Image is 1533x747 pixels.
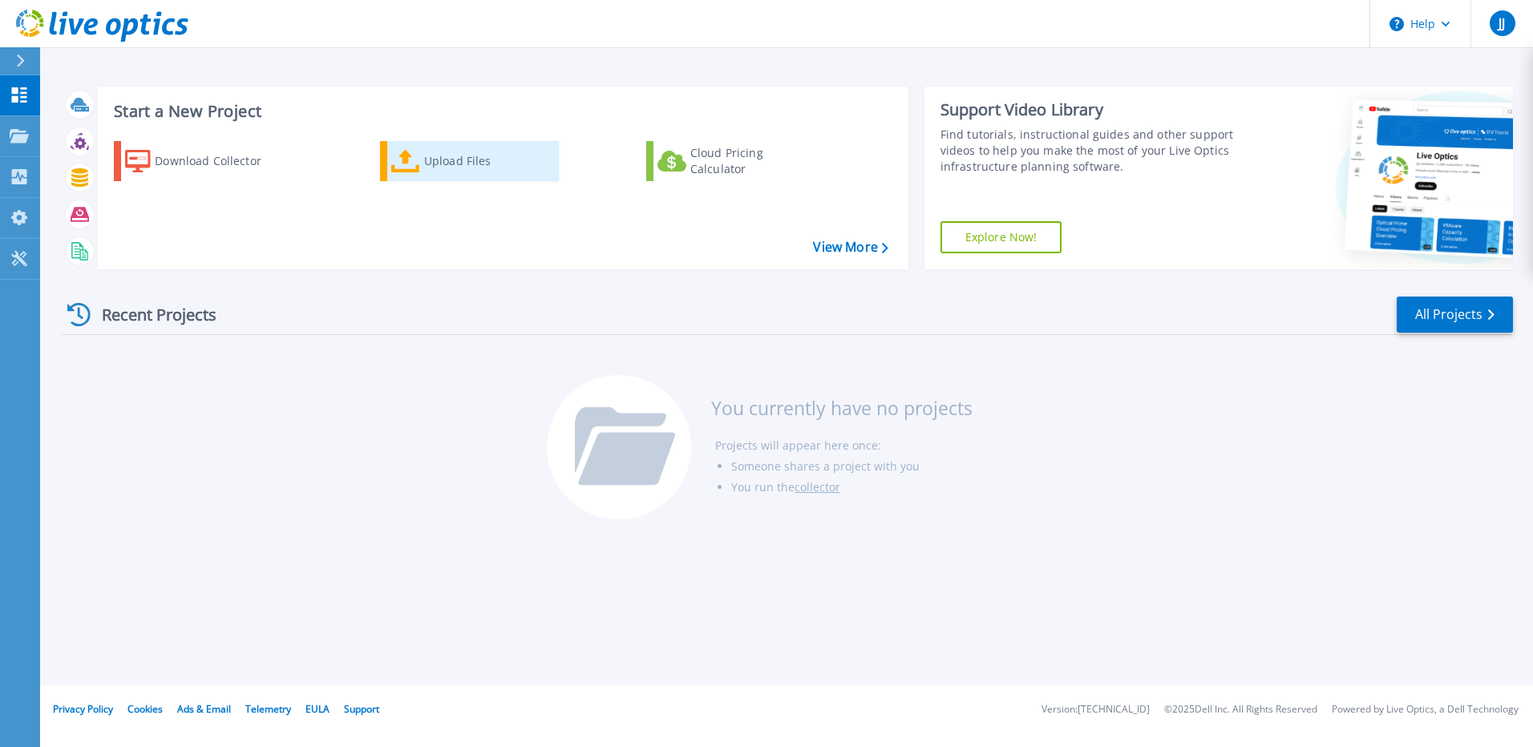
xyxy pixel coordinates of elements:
div: Cloud Pricing Calculator [690,145,819,177]
li: © 2025 Dell Inc. All Rights Reserved [1164,705,1317,715]
a: collector [795,479,840,495]
div: Support Video Library [940,99,1240,120]
div: Recent Projects [62,295,238,334]
li: Someone shares a project with you [731,456,973,477]
h3: Start a New Project [114,103,888,120]
a: Upload Files [380,141,559,181]
li: Projects will appear here once: [715,435,973,456]
a: Ads & Email [177,702,231,716]
a: Explore Now! [940,221,1062,253]
a: Cookies [127,702,163,716]
li: You run the [731,477,973,498]
div: Download Collector [155,145,283,177]
div: Upload Files [424,145,552,177]
li: Powered by Live Optics, a Dell Technology [1332,705,1519,715]
a: Telemetry [245,702,291,716]
span: JJ [1499,17,1505,30]
a: View More [813,240,888,255]
a: All Projects [1397,297,1513,333]
a: Privacy Policy [53,702,113,716]
h3: You currently have no projects [711,399,973,417]
a: Download Collector [114,141,293,181]
li: Version: [TECHNICAL_ID] [1042,705,1150,715]
a: Cloud Pricing Calculator [646,141,825,181]
a: EULA [305,702,330,716]
div: Find tutorials, instructional guides and other support videos to help you make the most of your L... [940,127,1240,175]
a: Support [344,702,379,716]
